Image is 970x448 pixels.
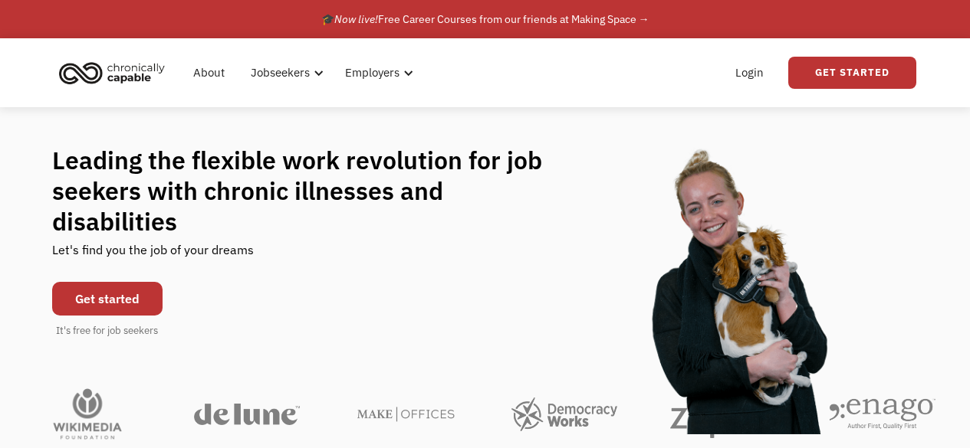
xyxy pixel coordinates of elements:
h1: Leading the flexible work revolution for job seekers with chronic illnesses and disabilities [52,145,572,237]
div: Jobseekers [242,48,328,97]
em: Now live! [334,12,378,26]
a: home [54,56,176,90]
div: Let's find you the job of your dreams [52,237,254,274]
div: Employers [336,48,418,97]
img: Chronically Capable logo [54,56,169,90]
div: It's free for job seekers [56,323,158,338]
a: About [184,48,234,97]
div: Jobseekers [251,64,310,82]
a: Get started [52,282,163,316]
a: Login [726,48,773,97]
a: Get Started [788,57,916,89]
div: 🎓 Free Career Courses from our friends at Making Space → [321,10,649,28]
div: Employers [345,64,400,82]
